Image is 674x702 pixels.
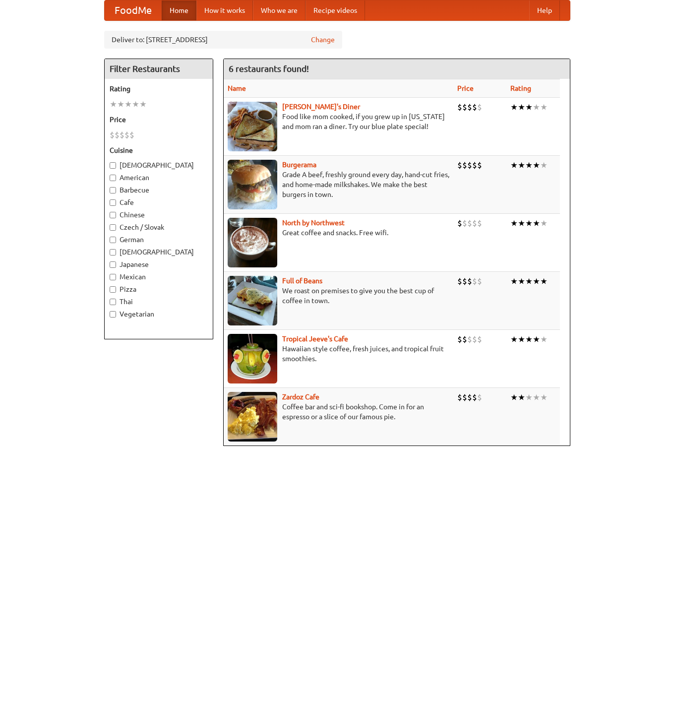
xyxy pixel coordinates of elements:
[457,102,462,113] li: $
[228,402,449,422] p: Coffee bar and sci-fi bookshop. Come in for an espresso or a slice of our famous pie.
[518,160,525,171] li: ★
[110,199,116,206] input: Cafe
[110,212,116,218] input: Chinese
[467,218,472,229] li: $
[105,0,162,20] a: FoodMe
[110,309,208,319] label: Vegetarian
[525,218,533,229] li: ★
[104,31,342,49] div: Deliver to: [STREET_ADDRESS]
[467,276,472,287] li: $
[533,160,540,171] li: ★
[533,102,540,113] li: ★
[110,284,208,294] label: Pizza
[196,0,253,20] a: How it works
[462,334,467,345] li: $
[477,160,482,171] li: $
[282,277,322,285] a: Full of Beans
[110,115,208,125] h5: Price
[540,334,548,345] li: ★
[518,392,525,403] li: ★
[253,0,306,20] a: Who we are
[540,218,548,229] li: ★
[105,59,213,79] h4: Filter Restaurants
[457,334,462,345] li: $
[477,102,482,113] li: $
[124,129,129,140] li: $
[110,129,115,140] li: $
[525,102,533,113] li: ★
[115,129,120,140] li: $
[472,102,477,113] li: $
[228,218,277,267] img: north.jpg
[472,392,477,403] li: $
[110,99,117,110] li: ★
[132,99,139,110] li: ★
[457,276,462,287] li: $
[457,160,462,171] li: $
[110,274,116,280] input: Mexican
[467,102,472,113] li: $
[110,286,116,293] input: Pizza
[110,162,116,169] input: [DEMOGRAPHIC_DATA]
[110,311,116,318] input: Vegetarian
[129,129,134,140] li: $
[525,160,533,171] li: ★
[525,276,533,287] li: ★
[518,334,525,345] li: ★
[110,173,208,183] label: American
[229,64,309,73] ng-pluralize: 6 restaurants found!
[457,392,462,403] li: $
[472,160,477,171] li: $
[110,299,116,305] input: Thai
[311,35,335,45] a: Change
[110,247,208,257] label: [DEMOGRAPHIC_DATA]
[120,129,124,140] li: $
[139,99,147,110] li: ★
[510,160,518,171] li: ★
[510,218,518,229] li: ★
[110,175,116,181] input: American
[462,218,467,229] li: $
[540,276,548,287] li: ★
[525,392,533,403] li: ★
[117,99,124,110] li: ★
[510,392,518,403] li: ★
[228,228,449,238] p: Great coffee and snacks. Free wifi.
[282,219,345,227] a: North by Northwest
[477,334,482,345] li: $
[477,218,482,229] li: $
[510,84,531,92] a: Rating
[228,392,277,442] img: zardoz.jpg
[529,0,560,20] a: Help
[110,197,208,207] label: Cafe
[124,99,132,110] li: ★
[110,187,116,193] input: Barbecue
[110,160,208,170] label: [DEMOGRAPHIC_DATA]
[510,276,518,287] li: ★
[477,392,482,403] li: $
[162,0,196,20] a: Home
[110,185,208,195] label: Barbecue
[110,259,208,269] label: Japanese
[110,224,116,231] input: Czech / Slovak
[110,261,116,268] input: Japanese
[518,276,525,287] li: ★
[228,334,277,383] img: jeeves.jpg
[110,210,208,220] label: Chinese
[228,170,449,199] p: Grade A beef, freshly ground every day, hand-cut fries, and home-made milkshakes. We make the bes...
[540,392,548,403] li: ★
[228,286,449,306] p: We roast on premises to give you the best cup of coffee in town.
[467,160,472,171] li: $
[467,334,472,345] li: $
[110,222,208,232] label: Czech / Slovak
[510,102,518,113] li: ★
[462,392,467,403] li: $
[110,249,116,255] input: [DEMOGRAPHIC_DATA]
[472,276,477,287] li: $
[533,334,540,345] li: ★
[457,218,462,229] li: $
[110,297,208,307] label: Thai
[282,393,319,401] a: Zardoz Cafe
